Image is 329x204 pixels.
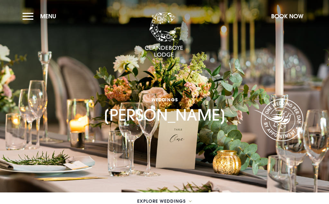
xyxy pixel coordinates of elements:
[103,71,226,124] h1: [PERSON_NAME]
[40,13,56,20] span: Menu
[22,9,59,23] button: Menu
[145,13,183,57] img: Clandeboye Lodge
[137,199,186,203] span: Explore Weddings
[103,97,226,103] span: Weddings
[268,9,307,23] button: Book Now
